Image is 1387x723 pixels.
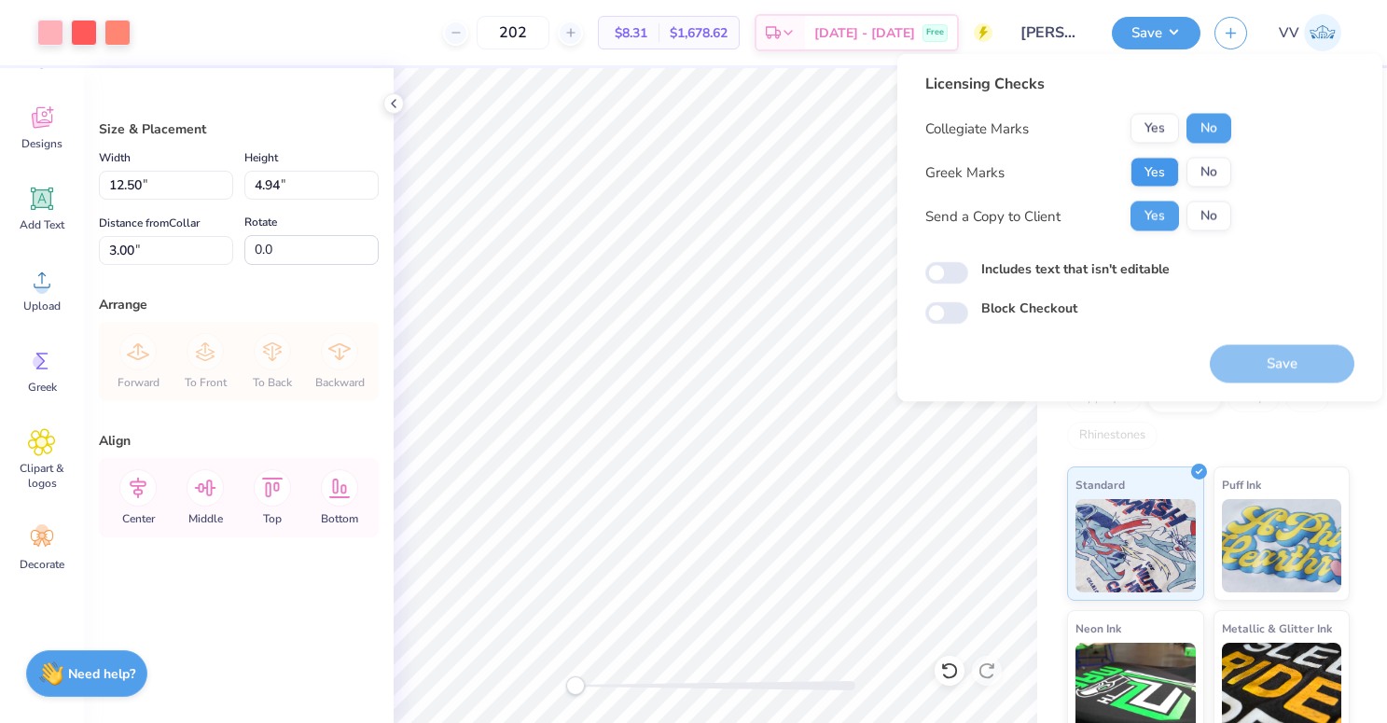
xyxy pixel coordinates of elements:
button: Yes [1130,114,1179,144]
input: – – [477,16,549,49]
span: VV [1279,22,1299,44]
label: Rotate [244,211,277,233]
span: Puff Ink [1222,475,1261,494]
button: Yes [1130,158,1179,188]
strong: Need help? [68,665,135,683]
span: Middle [188,511,223,526]
span: [DATE] - [DATE] [814,23,915,43]
button: No [1186,114,1231,144]
span: Top [263,511,282,526]
label: Height [244,146,278,169]
span: Add Text [20,217,64,232]
label: Distance from Collar [99,212,200,234]
a: VV [1270,14,1350,51]
div: Size & Placement [99,119,379,139]
div: Rhinestones [1067,422,1158,450]
div: Greek Marks [925,161,1005,183]
button: Yes [1130,202,1179,231]
span: Greek [28,380,57,395]
div: Accessibility label [566,676,585,695]
span: $1,678.62 [670,23,728,43]
button: No [1186,158,1231,188]
span: Upload [23,299,61,313]
div: Licensing Checks [925,73,1231,95]
input: Untitled Design [1006,14,1098,51]
label: Width [99,146,131,169]
div: Send a Copy to Client [925,205,1061,227]
span: Metallic & Glitter Ink [1222,619,1332,638]
label: Block Checkout [981,299,1077,318]
button: Save [1112,17,1200,49]
div: Arrange [99,295,379,314]
span: Neon Ink [1075,619,1121,638]
span: Decorate [20,557,64,572]
button: No [1186,202,1231,231]
img: Puff Ink [1222,499,1342,592]
div: Align [99,431,379,451]
div: Collegiate Marks [925,118,1029,139]
span: Free [926,26,944,39]
label: Includes text that isn't editable [981,259,1170,279]
span: Designs [21,136,62,151]
span: Bottom [321,511,358,526]
span: Center [122,511,155,526]
img: Via Villanueva [1304,14,1341,51]
span: Clipart & logos [11,461,73,491]
span: Standard [1075,475,1125,494]
img: Standard [1075,499,1196,592]
span: $8.31 [610,23,647,43]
